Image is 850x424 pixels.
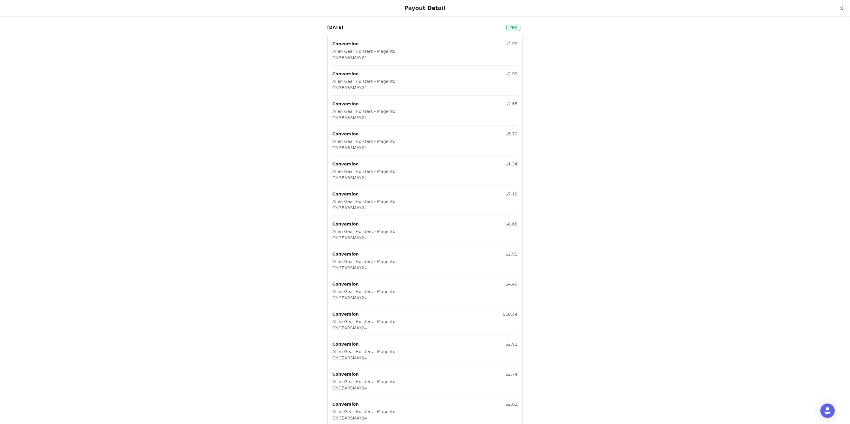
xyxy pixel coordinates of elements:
p: Conversion [333,251,396,257]
span: $7.10 [505,192,517,196]
p: Conversion [333,281,396,287]
span: $1.34 [505,162,517,166]
p: Alien Gear Holsters - Magento [333,108,396,115]
p: Conversion [333,41,396,47]
span: $10.54 [503,312,518,316]
p: Alien Gear Holsters - Magento [333,349,396,355]
span: $2.65 [505,101,517,106]
p: Conversion [333,221,396,227]
span: $2.92 [505,252,517,256]
p: CNGEARSMAY24 [333,115,396,121]
div: Payout Detail [404,5,445,11]
span: $4.49 [505,282,517,286]
p: Alien Gear Holsters - Magento [333,379,396,385]
p: CNGEARSMAY24 [333,55,396,61]
p: Alien Gear Holsters - Magento [333,48,396,55]
p: Alien Gear Holsters - Magento [333,409,396,415]
p: CNGEARSMAY24 [333,415,396,421]
span: $2.74 [505,372,517,377]
span: $2.92 [505,71,517,76]
p: Conversion [333,71,396,77]
p: CNGEARSMAY24 [333,85,396,91]
p: CNGEARSMAY24 [333,175,396,181]
p: Conversion [333,401,396,407]
p: [DATE] [327,24,343,31]
p: Alien Gear Holsters - Magento [333,319,396,325]
p: CNGEARSMAY24 [333,235,396,241]
p: Alien Gear Holsters - Magento [333,229,396,235]
p: CNGEARSMAY24 [333,295,396,301]
p: Conversion [333,311,396,317]
span: $8.68 [505,222,517,226]
p: Alien Gear Holsters - Magento [333,168,396,175]
p: Conversion [333,161,396,167]
span: $5.79 [505,132,517,136]
p: Conversion [333,191,396,197]
p: CNGEARSMAY24 [333,355,396,361]
p: Conversion [333,101,396,107]
span: $2.92 [505,342,517,347]
p: CNGEARSMAY24 [333,325,396,331]
p: CNGEARSMAY24 [333,385,396,391]
div: Open Intercom Messenger [821,404,835,418]
p: CNGEARSMAY24 [333,145,396,151]
p: Alien Gear Holsters - Magento [333,259,396,265]
p: Alien Gear Holsters - Magento [333,198,396,205]
p: Conversion [333,341,396,347]
p: CNGEARSMAY24 [333,205,396,211]
p: Alien Gear Holsters - Magento [333,78,396,85]
p: CNGEARSMAY24 [333,265,396,271]
p: Alien Gear Holsters - Magento [333,289,396,295]
p: Conversion [333,131,396,137]
span: $2.92 [505,41,517,46]
p: Conversion [333,371,396,377]
p: Alien Gear Holsters - Magento [333,138,396,145]
i: icon: close [839,6,844,11]
span: $2.02 [505,402,517,407]
span: Paid [507,24,520,31]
